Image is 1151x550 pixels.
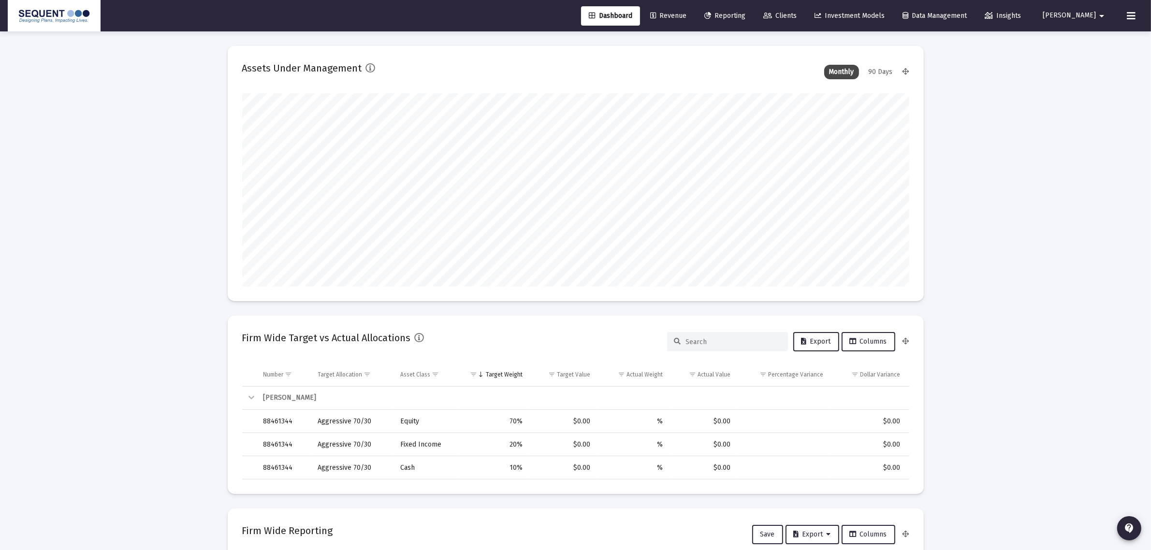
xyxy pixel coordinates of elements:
[242,60,362,76] h2: Assets Under Management
[860,371,901,378] div: Dollar Variance
[670,363,738,386] td: Column Actual Value
[1123,522,1135,534] mat-icon: contact_support
[807,6,892,26] a: Investment Models
[650,12,686,20] span: Revenue
[1096,6,1107,26] mat-icon: arrow_drop_down
[581,6,640,26] a: Dashboard
[432,371,439,378] span: Show filter options for column 'Asset Class'
[830,363,909,386] td: Column Dollar Variance
[760,530,775,538] span: Save
[850,337,887,346] span: Columns
[393,456,457,479] td: Cash
[756,6,804,26] a: Clients
[763,12,797,20] span: Clients
[242,523,333,538] h2: Firm Wide Reporting
[793,332,839,351] button: Export
[263,371,284,378] div: Number
[689,371,696,378] span: Show filter options for column 'Actual Value'
[903,12,967,20] span: Data Management
[548,371,555,378] span: Show filter options for column 'Target Value'
[557,371,590,378] div: Target Value
[311,410,393,433] td: Aggressive 70/30
[676,440,731,449] div: $0.00
[393,433,457,456] td: Fixed Income
[470,371,477,378] span: Show filter options for column 'Target Weight'
[737,363,830,386] td: Column Percentage Variance
[400,371,430,378] div: Asset Class
[263,393,901,403] div: [PERSON_NAME]
[604,417,663,426] div: %
[311,456,393,479] td: Aggressive 70/30
[464,463,523,473] div: 10%
[759,371,767,378] span: Show filter options for column 'Percentage Variance'
[529,363,597,386] td: Column Target Value
[1031,6,1119,25] button: [PERSON_NAME]
[752,525,783,544] button: Save
[318,371,363,378] div: Target Allocation
[837,440,901,449] div: $0.00
[618,371,625,378] span: Show filter options for column 'Actual Weight'
[589,12,632,20] span: Dashboard
[697,6,753,26] a: Reporting
[704,12,745,20] span: Reporting
[801,337,831,346] span: Export
[257,363,311,386] td: Column Number
[311,363,393,386] td: Column Target Allocation
[895,6,975,26] a: Data Management
[604,463,663,473] div: %
[842,525,895,544] button: Columns
[15,6,93,26] img: Dashboard
[242,330,411,346] h2: Firm Wide Target vs Actual Allocations
[364,371,371,378] span: Show filter options for column 'Target Allocation'
[837,417,901,426] div: $0.00
[457,363,529,386] td: Column Target Weight
[393,363,457,386] td: Column Asset Class
[257,456,311,479] td: 88461344
[768,371,823,378] div: Percentage Variance
[536,440,590,449] div: $0.00
[842,332,895,351] button: Columns
[464,417,523,426] div: 70%
[464,440,523,449] div: 20%
[242,363,909,479] div: Data grid
[311,433,393,456] td: Aggressive 70/30
[604,440,663,449] div: %
[536,417,590,426] div: $0.00
[536,463,590,473] div: $0.00
[676,463,731,473] div: $0.00
[393,410,457,433] td: Equity
[815,12,885,20] span: Investment Models
[486,371,523,378] div: Target Weight
[850,530,887,538] span: Columns
[686,338,781,346] input: Search
[977,6,1029,26] a: Insights
[257,433,311,456] td: 88461344
[837,463,901,473] div: $0.00
[794,530,831,538] span: Export
[257,410,311,433] td: 88461344
[676,417,731,426] div: $0.00
[698,371,730,378] div: Actual Value
[597,363,670,386] td: Column Actual Weight
[285,371,292,378] span: Show filter options for column 'Number'
[985,12,1021,20] span: Insights
[824,65,859,79] div: Monthly
[626,371,663,378] div: Actual Weight
[864,65,898,79] div: 90 Days
[1043,12,1096,20] span: [PERSON_NAME]
[852,371,859,378] span: Show filter options for column 'Dollar Variance'
[786,525,839,544] button: Export
[642,6,694,26] a: Revenue
[242,387,257,410] td: Collapse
